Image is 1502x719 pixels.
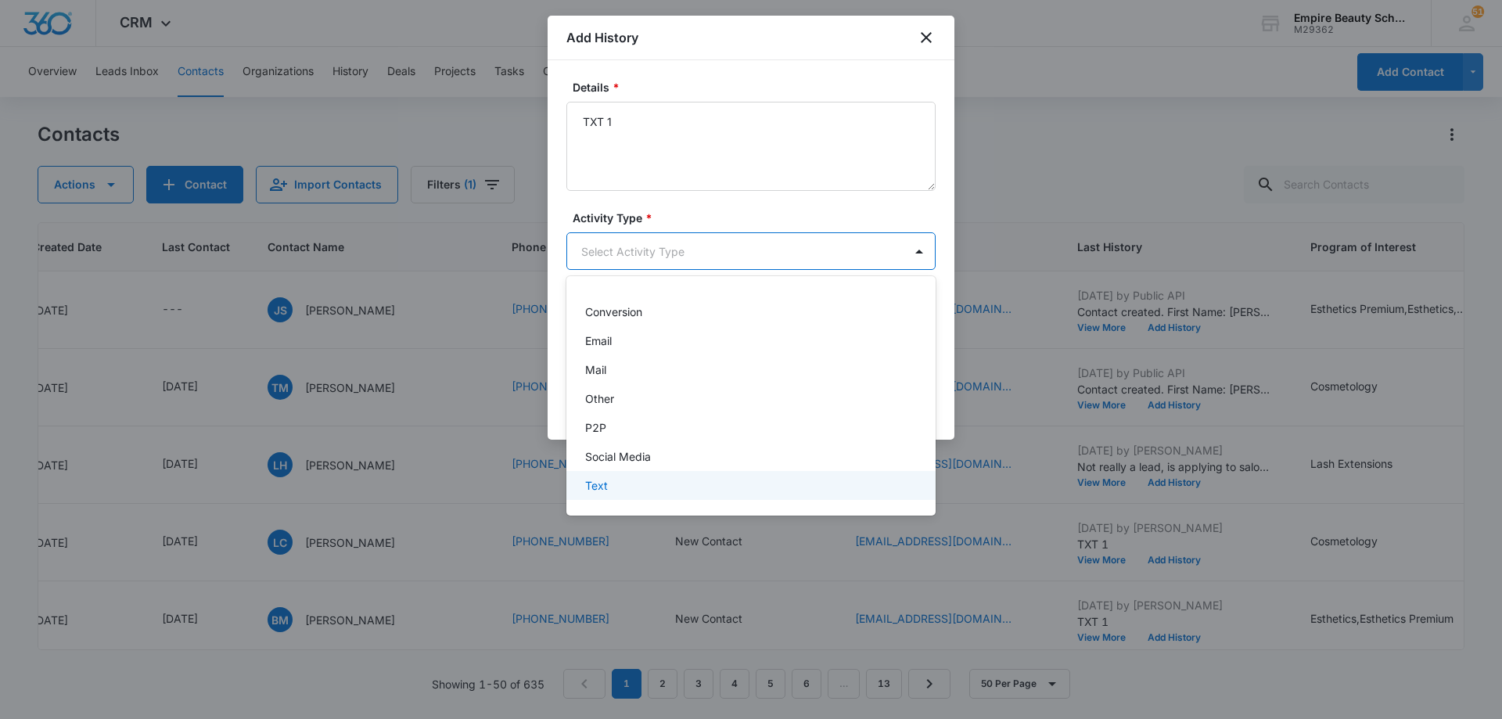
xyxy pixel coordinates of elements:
p: Social Media [585,448,651,465]
p: Email [585,333,612,349]
p: P2P [585,419,606,436]
p: Text [585,477,608,494]
p: Mail [585,361,606,378]
p: Conversion [585,304,642,320]
p: Other [585,390,614,407]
